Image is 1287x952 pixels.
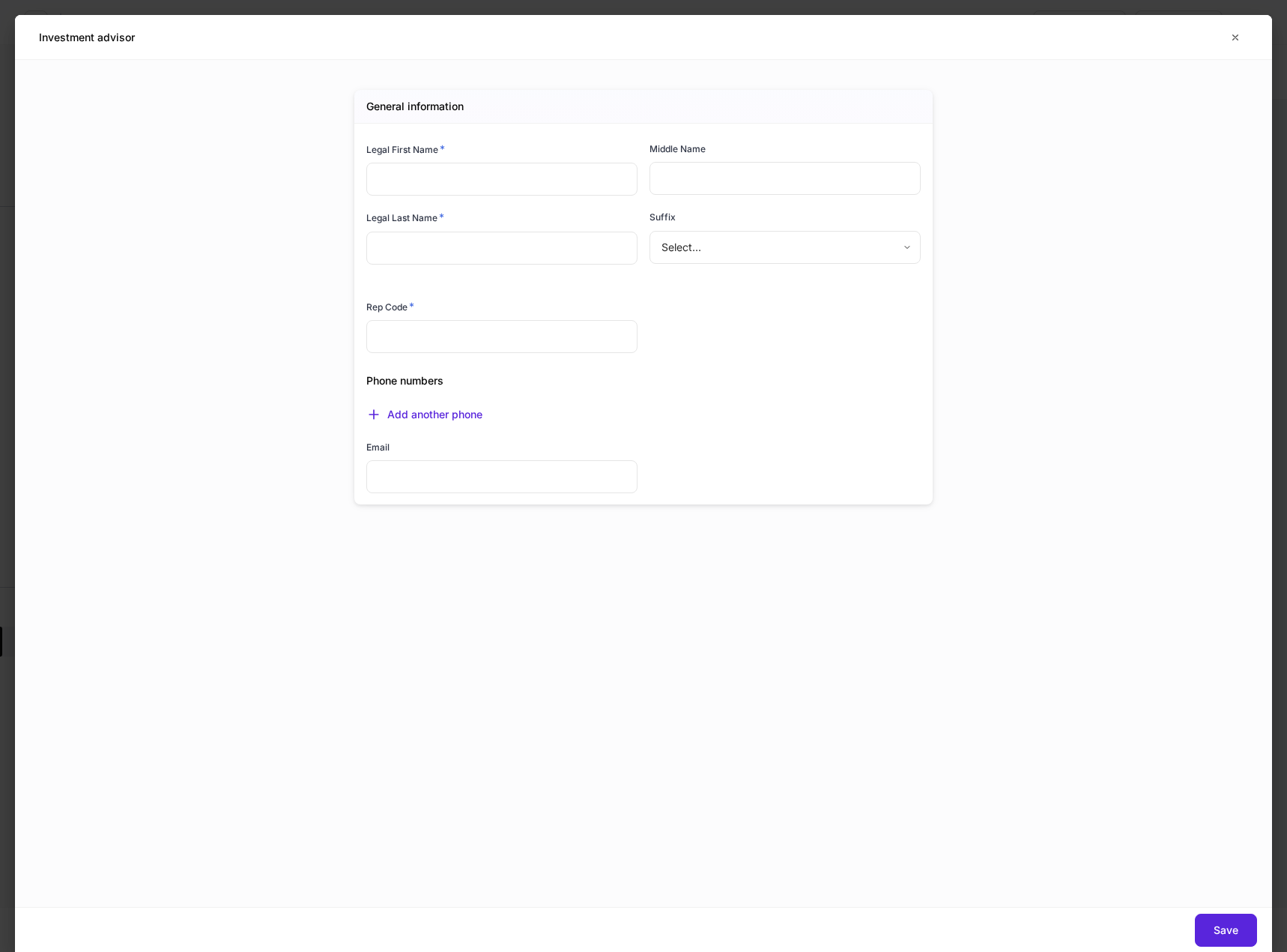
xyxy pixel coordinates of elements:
h6: Email [366,440,390,454]
h6: Rep Code [366,299,414,314]
h6: Middle Name [649,142,706,156]
h5: Investment advisor [39,30,135,45]
div: Select... [649,231,920,264]
div: Save [1214,925,1238,936]
h6: Legal First Name [366,142,445,157]
h6: Legal Last Name [366,210,444,225]
h5: General information [366,99,464,114]
button: Add another phone [366,407,482,422]
div: Phone numbers [354,355,921,388]
h6: Suffix [649,210,676,224]
button: Save [1195,914,1257,947]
